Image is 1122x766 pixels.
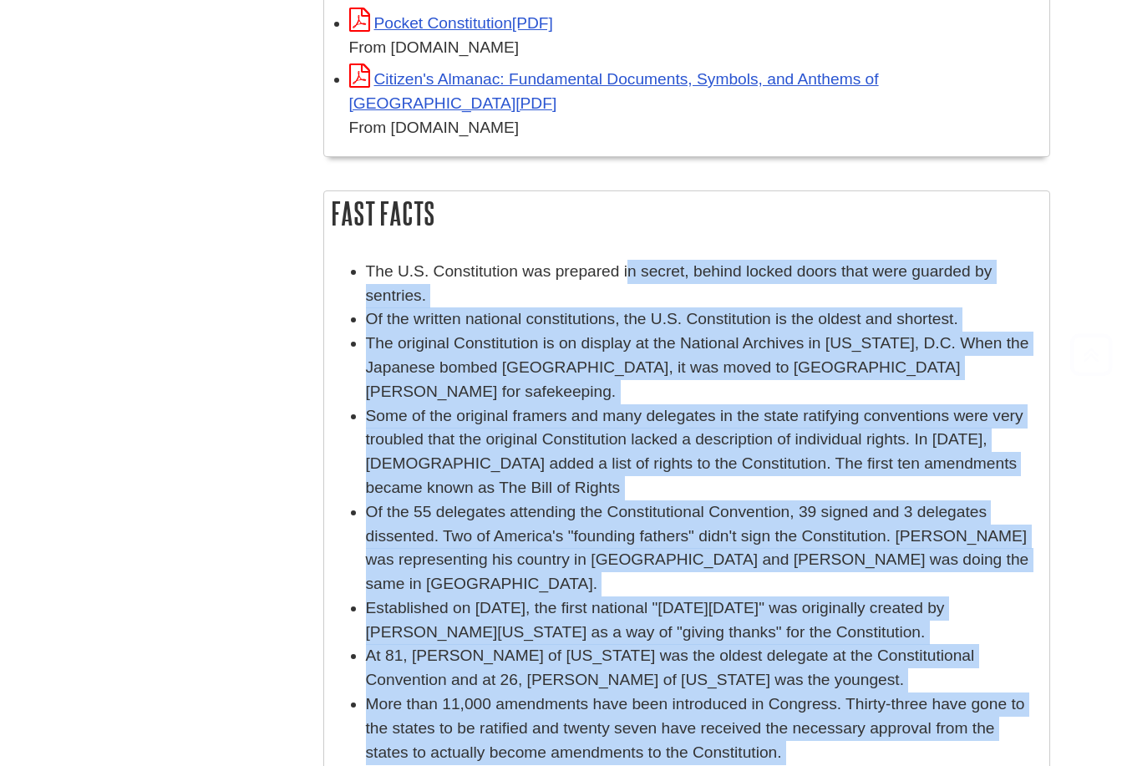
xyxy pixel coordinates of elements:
[324,191,1049,236] h2: Fast Facts
[366,500,1041,596] li: Of the 55 delegates attending the Constitutional Convention, 39 signed and 3 delegates dissented....
[366,644,1041,692] li: At 81, [PERSON_NAME] of [US_STATE] was the oldest delegate at the Constitutional Convention and a...
[349,116,1041,140] div: From [DOMAIN_NAME]
[349,36,1041,60] div: From [DOMAIN_NAME]
[366,596,1041,645] li: Established on [DATE], the first national "[DATE][DATE]" was originally created by [PERSON_NAME][...
[366,260,1041,308] li: The U.S. Constitution was prepared in secret, behind locked doors that were guarded by sentries.
[366,332,1041,403] li: The original Constitution is on display at the National Archives in [US_STATE], D.C. When the Jap...
[366,307,1041,332] li: Of the written national constitutions, the U.S. Constitution is the oldest and shortest.
[366,692,1041,764] li: More than 11,000 amendments have been introduced in Congress. Thirty-three have gone to the state...
[1064,343,1118,366] a: Back to Top
[349,14,553,32] a: Link opens in new window
[366,404,1041,500] li: Some of the original framers and many delegates in the state ratifying conventions were very trou...
[349,70,879,112] a: Link opens in new window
